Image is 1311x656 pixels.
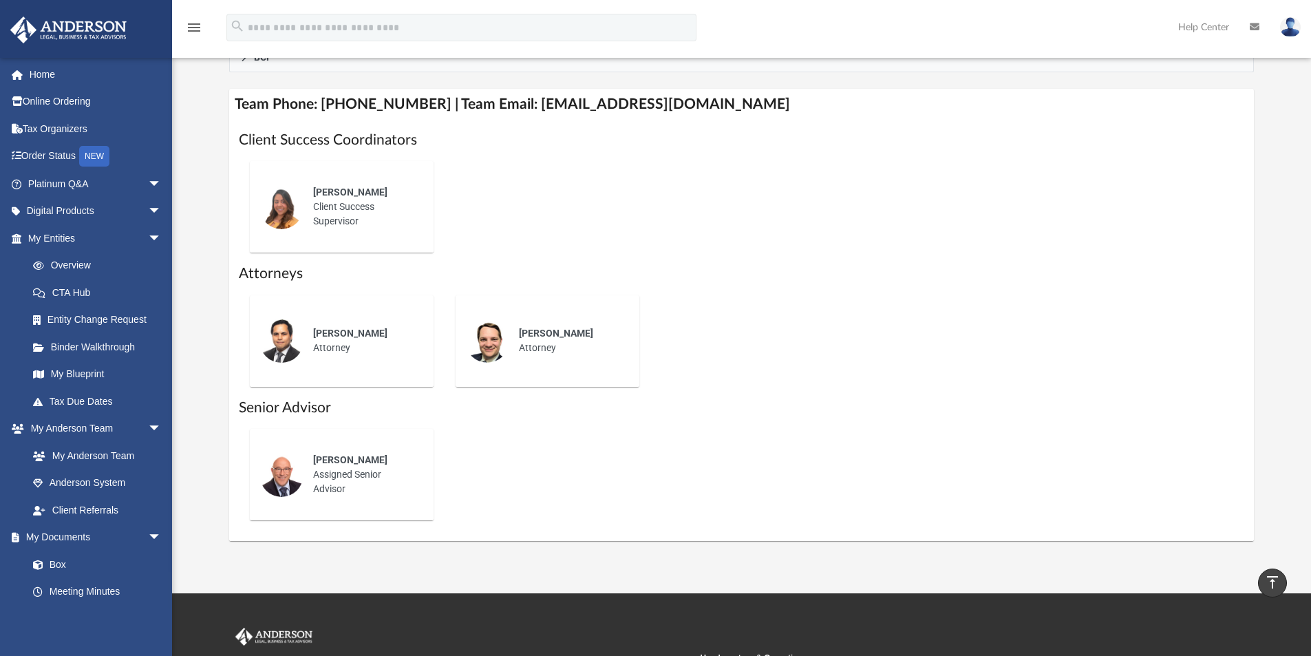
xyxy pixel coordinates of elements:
a: Online Ordering [10,88,182,116]
a: Box [19,551,169,578]
a: Anderson System [19,469,175,497]
span: [PERSON_NAME] [313,187,387,198]
a: My Documentsarrow_drop_down [10,524,175,551]
img: User Pic [1280,17,1301,37]
div: Attorney [303,317,424,365]
h1: Senior Advisor [239,398,1245,418]
a: Digital Productsarrow_drop_down [10,198,182,225]
img: thumbnail [259,319,303,363]
a: My Entitiesarrow_drop_down [10,224,182,252]
a: My Anderson Team [19,442,169,469]
img: thumbnail [259,185,303,229]
i: menu [186,19,202,36]
a: Tax Due Dates [19,388,182,415]
a: Binder Walkthrough [19,333,182,361]
img: Anderson Advisors Platinum Portal [233,628,315,646]
span: arrow_drop_down [148,224,175,253]
a: vertical_align_top [1258,569,1287,597]
a: CTA Hub [19,279,182,306]
i: vertical_align_top [1264,574,1281,591]
h1: Client Success Coordinators [239,130,1245,150]
a: Entity Change Request [19,306,182,334]
div: NEW [79,146,109,167]
span: [PERSON_NAME] [313,328,387,339]
span: arrow_drop_down [148,170,175,198]
a: Client Referrals [19,496,175,524]
img: thumbnail [259,453,303,497]
a: My Anderson Teamarrow_drop_down [10,415,175,443]
span: arrow_drop_down [148,198,175,226]
span: arrow_drop_down [148,524,175,552]
h1: Attorneys [239,264,1245,284]
span: arrow_drop_down [148,415,175,443]
span: BCP [254,52,273,62]
div: Assigned Senior Advisor [303,443,424,506]
span: [PERSON_NAME] [519,328,593,339]
img: Anderson Advisors Platinum Portal [6,17,131,43]
div: Client Success Supervisor [303,176,424,238]
span: [PERSON_NAME] [313,454,387,465]
a: Overview [19,252,182,279]
a: Meeting Minutes [19,578,175,606]
a: My Blueprint [19,361,175,388]
h4: Team Phone: [PHONE_NUMBER] | Team Email: [EMAIL_ADDRESS][DOMAIN_NAME] [229,89,1255,120]
a: menu [186,26,202,36]
a: Order StatusNEW [10,142,182,171]
a: Tax Organizers [10,115,182,142]
div: Attorney [509,317,630,365]
a: Home [10,61,182,88]
i: search [230,19,245,34]
a: Platinum Q&Aarrow_drop_down [10,170,182,198]
img: thumbnail [465,319,509,363]
a: Forms Library [19,605,169,633]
